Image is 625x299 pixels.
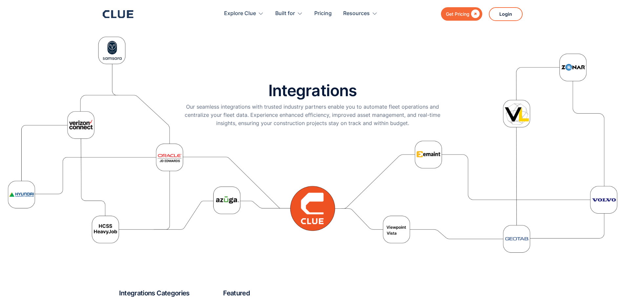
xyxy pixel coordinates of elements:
div: Resources [343,3,370,24]
div: Get Pricing [446,10,469,18]
h2: Featured [223,289,506,297]
a: Pricing [314,3,332,24]
h2: Integrations Categories [119,289,218,297]
div:  [469,10,480,18]
a: Login [489,7,523,21]
a: Get Pricing [441,7,482,21]
div: Explore Clue [224,3,264,24]
div: Built for [275,3,303,24]
div: Resources [343,3,378,24]
h1: Integrations [268,82,356,99]
p: Our seamless integrations with trusted industry partners enable you to automate fleet operations ... [178,103,447,128]
div: Built for [275,3,295,24]
div: Explore Clue [224,3,256,24]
